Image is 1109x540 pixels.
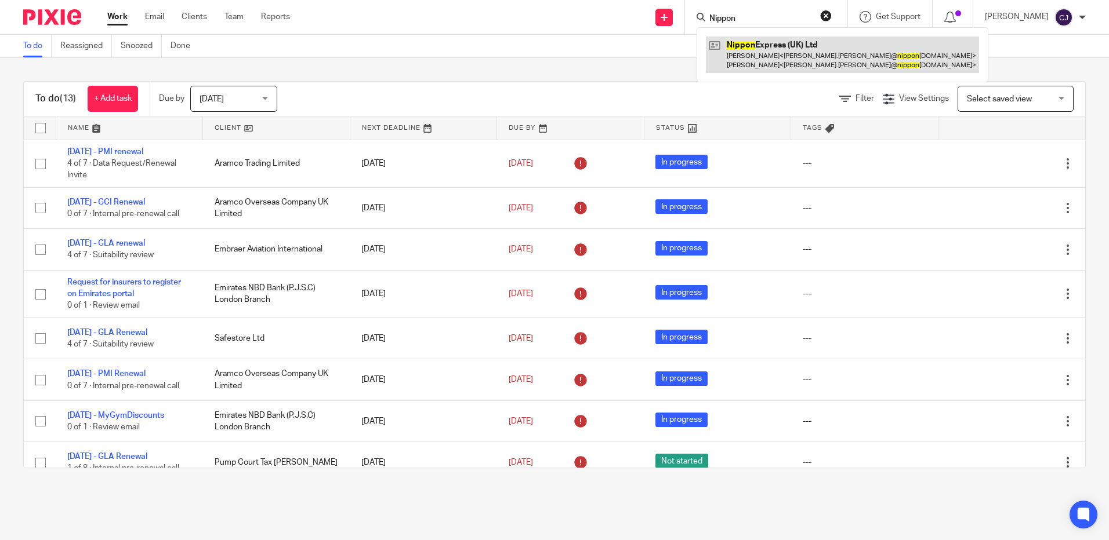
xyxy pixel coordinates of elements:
[803,202,927,214] div: ---
[655,155,708,169] span: In progress
[23,9,81,25] img: Pixie
[67,210,179,218] span: 0 of 7 · Internal pre-renewal call
[803,158,927,169] div: ---
[67,251,154,260] span: 4 of 7 · Suitability review
[224,11,244,23] a: Team
[182,11,207,23] a: Clients
[350,270,497,318] td: [DATE]
[121,35,162,57] a: Snoozed
[67,239,145,247] a: [DATE] - GLA renewal
[967,95,1032,103] span: Select saved view
[655,454,708,468] span: Not started
[803,333,927,344] div: ---
[203,270,350,318] td: Emirates NBD Bank (P.J.S.C) London Branch
[655,371,708,386] span: In progress
[509,204,533,212] span: [DATE]
[60,94,76,103] span: (13)
[655,330,708,344] span: In progress
[350,229,497,270] td: [DATE]
[509,290,533,298] span: [DATE]
[67,159,176,180] span: 4 of 7 · Data Request/Renewal Invite
[67,411,164,419] a: [DATE] - MyGymDiscounts
[350,359,497,400] td: [DATE]
[203,359,350,400] td: Aramco Overseas Company UK Limited
[67,340,154,348] span: 4 of 7 · Suitability review
[67,302,140,310] span: 0 of 1 · Review email
[803,288,927,300] div: ---
[67,423,140,431] span: 0 of 1 · Review email
[509,245,533,253] span: [DATE]
[88,86,138,112] a: + Add task
[203,442,350,483] td: Pump Court Tax [PERSON_NAME]
[655,285,708,300] span: In progress
[350,400,497,442] td: [DATE]
[856,94,874,103] span: Filter
[67,278,181,298] a: Request for insurers to register on Emirates portal
[145,11,164,23] a: Email
[350,140,497,187] td: [DATE]
[509,375,533,384] span: [DATE]
[203,187,350,228] td: Aramco Overseas Company UK Limited
[509,417,533,425] span: [DATE]
[899,94,949,103] span: View Settings
[803,457,927,468] div: ---
[23,35,52,57] a: To do
[803,415,927,427] div: ---
[60,35,112,57] a: Reassigned
[203,318,350,359] td: Safestore Ltd
[203,229,350,270] td: Embraer Aviation International
[820,10,832,21] button: Clear
[67,453,147,461] a: [DATE] - GLA Renewal
[655,413,708,427] span: In progress
[803,243,927,255] div: ---
[67,465,179,473] span: 1 of 8 · Internal pre-renewal call
[985,11,1049,23] p: [PERSON_NAME]
[655,199,708,214] span: In progress
[203,400,350,442] td: Emirates NBD Bank (P.J.S.C) London Branch
[67,329,147,337] a: [DATE] - GLA Renewal
[35,93,76,105] h1: To do
[171,35,199,57] a: Done
[67,148,143,156] a: [DATE] - PMI renewal
[159,93,184,104] p: Due by
[67,198,145,206] a: [DATE] - GCI Renewal
[708,14,813,24] input: Search
[203,140,350,187] td: Aramco Trading Limited
[509,458,533,466] span: [DATE]
[261,11,290,23] a: Reports
[200,95,224,103] span: [DATE]
[107,11,128,23] a: Work
[350,187,497,228] td: [DATE]
[509,159,533,167] span: [DATE]
[803,125,822,131] span: Tags
[655,241,708,256] span: In progress
[350,318,497,359] td: [DATE]
[67,382,179,390] span: 0 of 7 · Internal pre-renewal call
[1054,8,1073,27] img: svg%3E
[509,334,533,342] span: [DATE]
[350,442,497,483] td: [DATE]
[803,374,927,385] div: ---
[67,370,146,378] a: [DATE] - PMI Renewal
[876,13,920,21] span: Get Support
